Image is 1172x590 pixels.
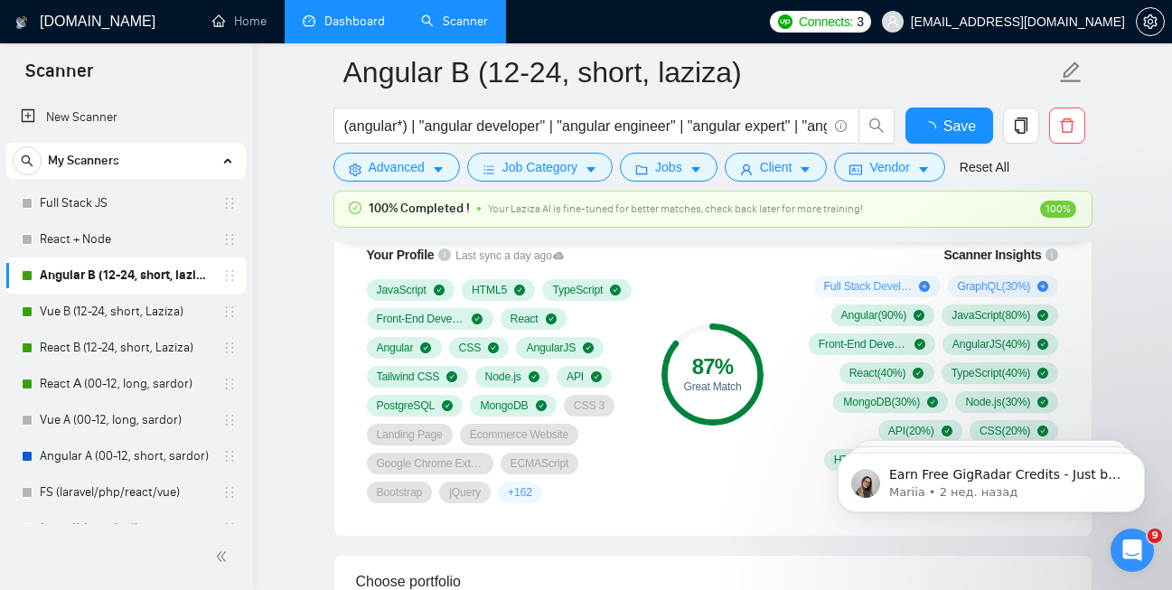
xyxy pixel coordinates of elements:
[446,371,457,382] span: check-circle
[943,115,976,137] span: Save
[869,157,909,177] span: Vendor
[811,415,1172,541] iframe: Intercom notifications сообщение
[511,312,539,326] span: React
[958,279,1031,294] span: GraphQL ( 30 %)
[344,115,827,137] input: Search Freelance Jobs...
[952,366,1031,380] span: TypeScript ( 40 %)
[824,279,913,294] span: Full Stack Development ( 50 %)
[635,163,648,176] span: folder
[508,485,532,500] span: + 162
[819,337,907,351] span: Front-End Development ( 50 %)
[40,294,211,330] a: Vue B (12-24, short, Laziza)
[40,221,211,258] a: React + Node
[420,342,431,353] span: check-circle
[343,50,1055,95] input: Scanner name...
[529,371,539,382] span: check-circle
[591,371,602,382] span: check-circle
[442,400,453,411] span: check-circle
[661,381,764,392] div: Great Match
[349,163,361,176] span: setting
[849,366,906,380] span: React ( 40 %)
[620,153,717,182] button: folderJobscaret-down
[472,283,507,297] span: HTML5
[585,163,597,176] span: caret-down
[377,283,427,297] span: JavaScript
[661,356,764,378] div: 87 %
[689,163,702,176] span: caret-down
[222,232,237,247] span: holder
[367,248,435,262] span: Your Profile
[333,153,460,182] button: settingAdvancedcaret-down
[1037,281,1048,292] span: plus-circle
[470,427,568,442] span: Ecommerce Website
[574,398,605,413] span: CSS 3
[567,370,584,384] span: API
[1037,397,1048,407] span: check-circle
[222,521,237,536] span: holder
[610,285,621,295] span: check-circle
[377,370,440,384] span: Tailwind CSS
[480,398,528,413] span: MongoDB
[841,308,907,323] span: Angular ( 90 %)
[834,153,944,182] button: idcardVendorcaret-down
[377,312,465,326] span: Front-End Development
[502,157,577,177] span: Job Category
[13,146,42,175] button: search
[369,199,470,219] span: 100% Completed !
[40,258,211,294] a: Angular B (12-24, short, laziza)
[222,304,237,319] span: holder
[914,339,925,350] span: check-circle
[215,548,233,566] span: double-left
[377,398,436,413] span: PostgreSQL
[488,202,863,215] span: Your Laziza AI is fine-tuned for better matches, check back later for more training!
[48,143,119,179] span: My Scanners
[432,163,445,176] span: caret-down
[536,400,547,411] span: check-circle
[349,201,361,214] span: check-circle
[927,397,938,407] span: check-circle
[1148,529,1162,543] span: 9
[459,341,482,355] span: CSS
[740,163,753,176] span: user
[40,330,211,366] a: React B (12-24, short, Laziza)
[799,163,811,176] span: caret-down
[799,12,853,32] span: Connects:
[835,120,847,132] span: info-circle
[1136,14,1165,29] a: setting
[369,157,425,177] span: Advanced
[222,341,237,355] span: holder
[922,121,943,136] span: loading
[859,117,894,134] span: search
[434,285,445,295] span: check-circle
[943,248,1041,261] span: Scanner Insights
[546,314,557,324] span: check-circle
[886,15,899,28] span: user
[488,342,499,353] span: check-circle
[377,341,414,355] span: Angular
[1049,108,1085,144] button: delete
[552,283,603,297] span: TypeScript
[455,248,564,265] span: Last sync a day ago
[1137,14,1164,29] span: setting
[222,449,237,464] span: holder
[21,99,231,136] a: New Scanner
[222,485,237,500] span: holder
[40,510,211,547] a: (react*) (angular*)
[1003,108,1039,144] button: copy
[222,196,237,211] span: holder
[449,485,481,500] span: jQuery
[1037,339,1048,350] span: check-circle
[952,337,1030,351] span: AngularJS ( 40 %)
[526,341,576,355] span: AngularJS
[40,185,211,221] a: Full Stack JS
[778,14,792,29] img: upwork-logo.png
[377,456,483,471] span: Google Chrome Extension
[1004,117,1038,134] span: copy
[1111,529,1154,572] iframe: Intercom live chat
[965,395,1030,409] span: Node.js ( 30 %)
[1050,117,1084,134] span: delete
[212,14,267,29] a: homeHome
